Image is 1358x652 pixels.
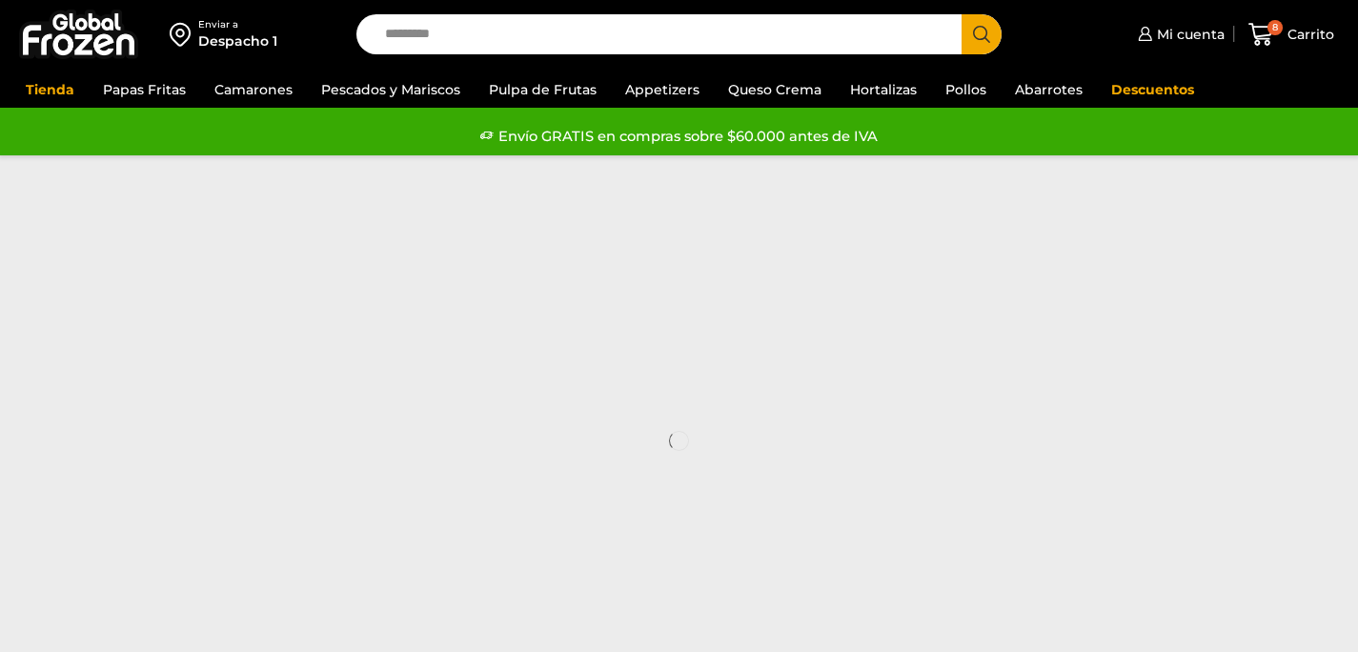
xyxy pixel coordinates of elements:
[479,71,606,108] a: Pulpa de Frutas
[719,71,831,108] a: Queso Crema
[205,71,302,108] a: Camarones
[1283,25,1334,44] span: Carrito
[312,71,470,108] a: Pescados y Mariscos
[1152,25,1225,44] span: Mi cuenta
[16,71,84,108] a: Tienda
[936,71,996,108] a: Pollos
[198,31,277,51] div: Despacho 1
[170,18,198,51] img: address-field-icon.svg
[616,71,709,108] a: Appetizers
[1133,15,1225,53] a: Mi cuenta
[1102,71,1204,108] a: Descuentos
[1005,71,1092,108] a: Abarrotes
[841,71,926,108] a: Hortalizas
[1267,20,1283,35] span: 8
[962,14,1002,54] button: Search button
[1244,12,1339,57] a: 8 Carrito
[93,71,195,108] a: Papas Fritas
[198,18,277,31] div: Enviar a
